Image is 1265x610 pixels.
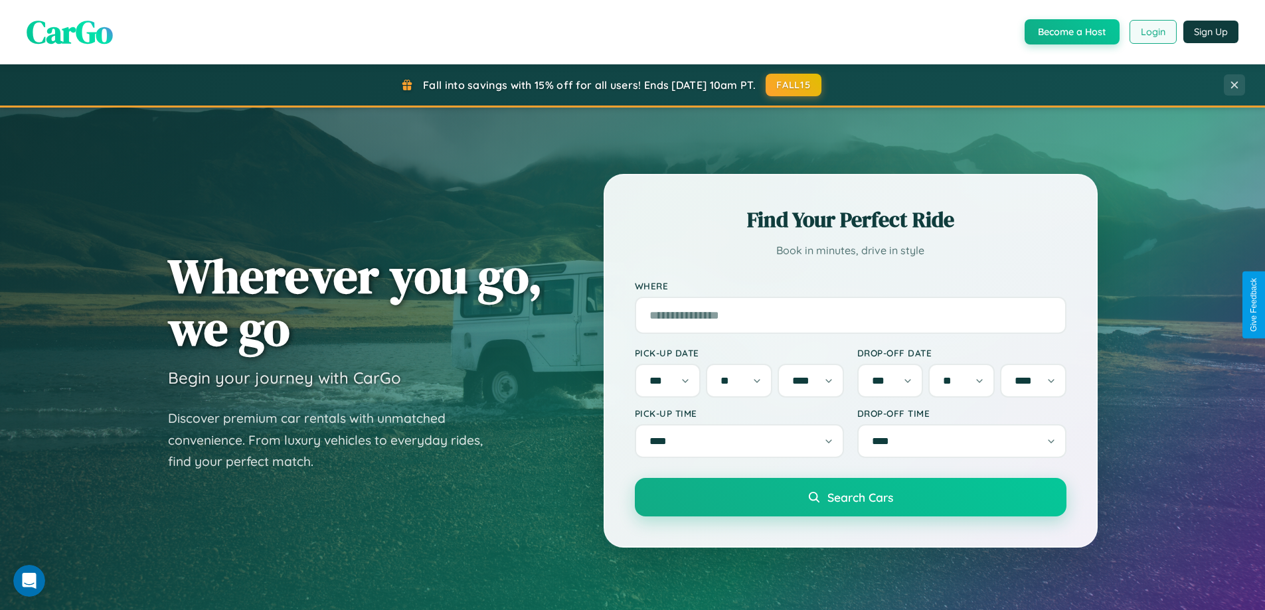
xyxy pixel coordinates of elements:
h1: Wherever you go, we go [168,250,543,354]
div: Give Feedback [1249,278,1258,332]
button: Login [1130,20,1177,44]
button: Become a Host [1025,19,1120,44]
span: Search Cars [827,490,893,504]
p: Book in minutes, drive in style [635,241,1066,260]
p: Discover premium car rentals with unmatched convenience. From luxury vehicles to everyday rides, ... [168,408,500,473]
button: FALL15 [766,74,821,96]
span: CarGo [27,10,113,54]
label: Where [635,280,1066,291]
button: Sign Up [1183,21,1238,43]
h2: Find Your Perfect Ride [635,205,1066,234]
h3: Begin your journey with CarGo [168,368,401,388]
button: Search Cars [635,478,1066,516]
label: Pick-up Date [635,347,844,358]
span: Fall into savings with 15% off for all users! Ends [DATE] 10am PT. [423,78,756,92]
label: Pick-up Time [635,408,844,419]
label: Drop-off Time [857,408,1066,419]
label: Drop-off Date [857,347,1066,358]
iframe: Intercom live chat [13,565,45,597]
